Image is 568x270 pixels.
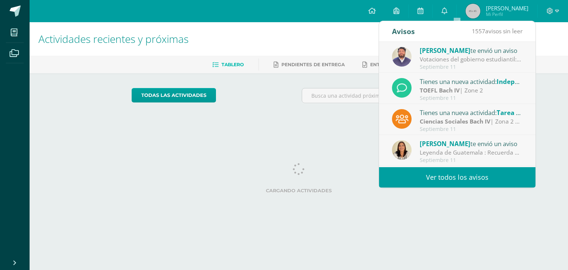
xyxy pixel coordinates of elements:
[420,64,523,70] div: Septiembre 11
[420,117,523,126] div: | Zona 2 40 puntos
[420,46,470,55] span: [PERSON_NAME]
[472,27,523,35] span: avisos sin leer
[420,117,490,125] strong: Ciencias Sociales Bach IV
[132,188,466,193] label: Cargando actividades
[420,139,523,148] div: te envió un aviso
[420,86,523,95] div: | Zone 2
[497,77,555,86] span: Independent Essay
[392,140,412,160] img: 9af45ed66f6009d12a678bb5324b5cf4.png
[362,59,403,71] a: Entregadas
[38,32,189,46] span: Actividades recientes y próximas
[302,88,466,103] input: Busca una actividad próxima aquí...
[420,157,523,163] div: Septiembre 11
[420,126,523,132] div: Septiembre 11
[466,4,480,18] img: 45x45
[420,77,523,86] div: Tienes una nueva actividad:
[212,59,244,71] a: Tablero
[281,62,345,67] span: Pendientes de entrega
[420,45,523,55] div: te envió un aviso
[420,86,460,94] strong: TOEFL Bach IV
[420,148,523,157] div: Leyenda de Guatemala : Recuerda para el viernes 12 de septiembre tu presentación en pareja o indi...
[392,21,415,41] div: Avisos
[392,47,412,67] img: 3c88fd5534d10fcfcc6911e8303bbf43.png
[486,4,528,12] span: [PERSON_NAME]
[420,108,523,117] div: Tienes una nueva actividad:
[420,95,523,101] div: Septiembre 11
[132,88,216,102] a: todas las Actividades
[379,167,535,188] a: Ver todos los avisos
[420,139,470,148] span: [PERSON_NAME]
[420,55,523,64] div: Votaciones del gobierno estudiantil: Estimados padres de familia y estudiantes. Compartimos el si...
[472,27,485,35] span: 1557
[486,11,528,17] span: Mi Perfil
[274,59,345,71] a: Pendientes de entrega
[370,62,403,67] span: Entregadas
[222,62,244,67] span: Tablero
